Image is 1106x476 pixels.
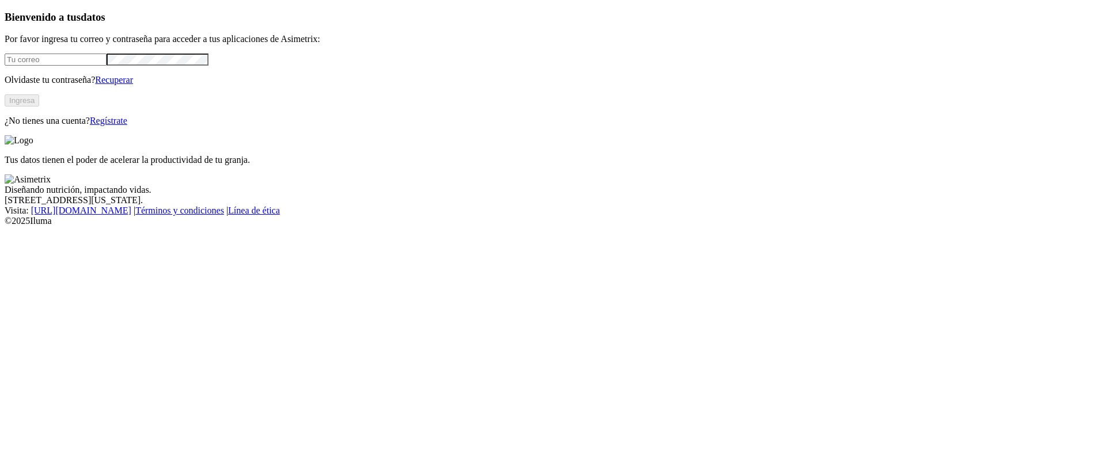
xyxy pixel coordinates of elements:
input: Tu correo [5,54,107,66]
div: © 2025 Iluma [5,216,1101,226]
a: Recuperar [95,75,133,85]
div: Diseñando nutrición, impactando vidas. [5,185,1101,195]
p: Por favor ingresa tu correo y contraseña para acceder a tus aplicaciones de Asimetrix: [5,34,1101,44]
a: [URL][DOMAIN_NAME] [31,205,131,215]
p: Tus datos tienen el poder de acelerar la productividad de tu granja. [5,155,1101,165]
div: Visita : | | [5,205,1101,216]
p: Olvidaste tu contraseña? [5,75,1101,85]
img: Logo [5,135,33,146]
span: datos [81,11,105,23]
h3: Bienvenido a tus [5,11,1101,24]
a: Regístrate [90,116,127,125]
p: ¿No tienes una cuenta? [5,116,1101,126]
a: Términos y condiciones [135,205,224,215]
a: Línea de ética [228,205,280,215]
div: [STREET_ADDRESS][US_STATE]. [5,195,1101,205]
img: Asimetrix [5,174,51,185]
button: Ingresa [5,94,39,106]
